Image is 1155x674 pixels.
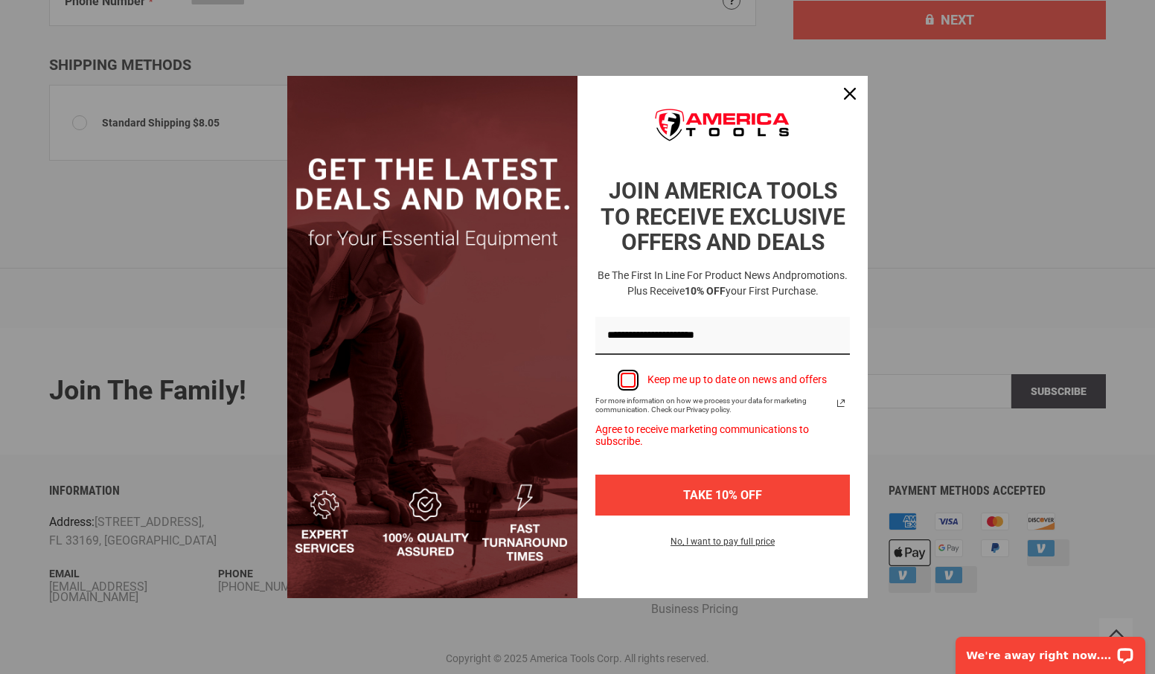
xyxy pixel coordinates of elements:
span: For more information on how we process your data for marketing communication. Check our Privacy p... [595,397,832,414]
button: Close [832,76,868,112]
div: Keep me up to date on news and offers [647,373,827,386]
h3: Be the first in line for product news and [592,268,853,299]
button: No, I want to pay full price [659,533,787,559]
input: Email field [595,317,850,355]
div: Agree to receive marketing communications to subscribe. [595,414,850,458]
strong: JOIN AMERICA TOOLS TO RECEIVE EXCLUSIVE OFFERS AND DEALS [601,178,845,255]
iframe: LiveChat chat widget [946,627,1155,674]
strong: 10% OFF [685,285,726,297]
button: TAKE 10% OFF [595,475,850,516]
svg: link icon [832,394,850,412]
svg: close icon [844,88,856,100]
span: promotions. Plus receive your first purchase. [627,269,848,297]
a: Read our Privacy Policy [832,394,850,412]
